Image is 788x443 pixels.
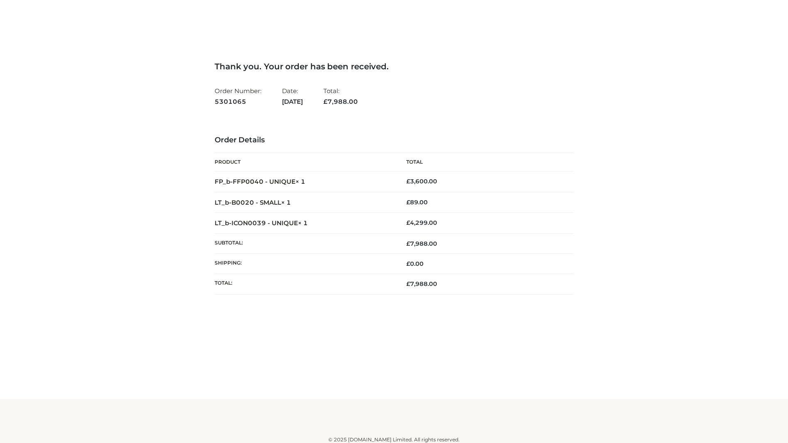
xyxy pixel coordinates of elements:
[406,280,410,288] span: £
[406,280,437,288] span: 7,988.00
[215,153,394,171] th: Product
[215,254,394,274] th: Shipping:
[406,199,428,206] bdi: 89.00
[406,240,437,247] span: 7,988.00
[281,199,291,206] strong: × 1
[215,96,261,107] strong: 5301065
[406,260,410,267] span: £
[282,84,303,109] li: Date:
[215,233,394,253] th: Subtotal:
[406,199,410,206] span: £
[295,178,305,185] strong: × 1
[282,96,303,107] strong: [DATE]
[323,98,358,105] span: 7,988.00
[298,219,308,227] strong: × 1
[215,274,394,294] th: Total:
[406,240,410,247] span: £
[215,136,573,145] h3: Order Details
[406,178,437,185] bdi: 3,600.00
[406,260,424,267] bdi: 0.00
[215,199,291,206] strong: LT_b-B0020 - SMALL
[323,98,328,105] span: £
[215,62,573,71] h3: Thank you. Your order has been received.
[406,219,410,226] span: £
[406,219,437,226] bdi: 4,299.00
[323,84,358,109] li: Total:
[215,219,308,227] strong: LT_b-ICON0039 - UNIQUE
[394,153,573,171] th: Total
[406,178,410,185] span: £
[215,84,261,109] li: Order Number:
[215,178,305,185] strong: FP_b-FFP0040 - UNIQUE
